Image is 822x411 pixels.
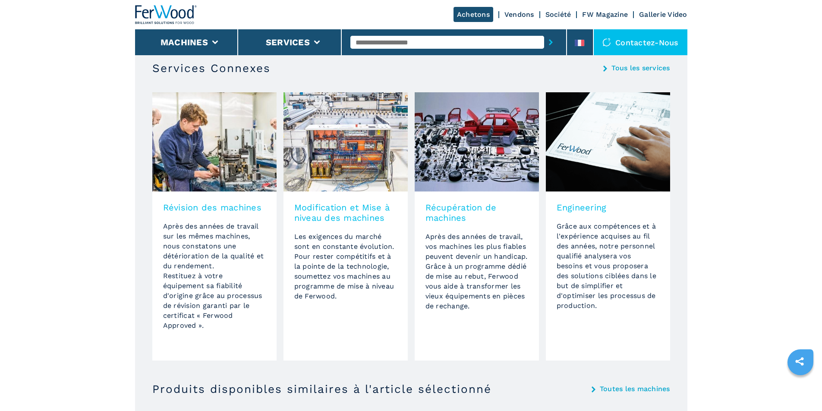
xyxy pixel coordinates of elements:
p: Les exigences du marché sont en constante évolution. Pour rester compétitifs et à la pointe de la... [294,232,397,301]
img: image [283,92,408,191]
a: sharethis [789,351,810,372]
a: Société [545,10,571,19]
a: Révision des machinesAprès des années de travail sur les mêmes machines, nous constatons une dété... [152,92,277,361]
a: Modification et Mise à niveau des machinesLes exigences du marché sont en constante évolution. Po... [283,92,408,361]
a: Gallerie Video [639,10,687,19]
a: Vendons [504,10,534,19]
a: Récupération de machinesAprès des années de travail, vos machines les plus fiables peuvent deveni... [415,92,539,361]
h3: Récupération de machines [425,202,528,223]
div: Contactez-nous [594,29,687,55]
a: Tous les services [611,65,670,72]
img: Ferwood [135,5,197,24]
img: image [415,92,539,191]
img: image [546,92,670,191]
img: Contactez-nous [602,38,611,47]
h3: Modification et Mise à niveau des machines [294,202,397,223]
img: image [152,92,277,191]
p: Après des années de travail sur les mêmes machines, nous constatons une détérioration de la quali... [163,221,266,330]
button: submit-button [544,32,557,52]
a: EngineeringGrâce aux compétences et à l'expérience acquises au fil des années, notre personnel qu... [546,92,670,361]
h3: Services Connexes [152,61,271,75]
button: Machines [161,37,208,47]
a: FW Magazine [582,10,628,19]
h3: Révision des machines [163,202,266,213]
h3: Engineering [557,202,659,213]
iframe: Chat [785,372,816,405]
p: Grâce aux compétences et à l'expérience acquises au fil des années, notre personnel qualifié anal... [557,221,659,311]
p: Après des années de travail, vos machines les plus fiables peuvent devenir un handicap. Grâce à u... [425,232,528,311]
a: Toutes les machines [600,386,670,392]
h3: Produits disponibles similaires à l'article sélectionné [152,382,491,396]
button: Services [266,37,310,47]
a: Achetons [454,7,493,22]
